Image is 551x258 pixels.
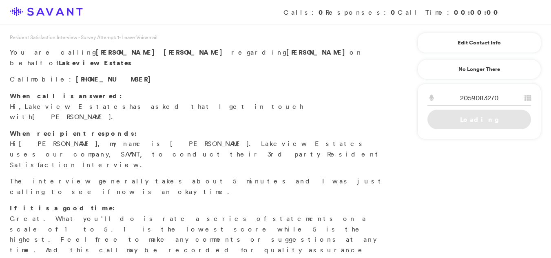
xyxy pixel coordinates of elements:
[454,8,500,17] strong: 00:00:00
[31,75,69,83] span: mobile
[427,36,531,49] a: Edit Contact Info
[10,47,386,68] p: You are calling regarding on behalf of
[10,74,386,85] p: Call :
[10,203,115,212] strong: If it is a good time:
[286,48,350,57] strong: [PERSON_NAME]
[10,128,386,170] p: Hi , my name is [PERSON_NAME]. Lakeview Estates uses our company, SAVANT, to conduct their 3rd pa...
[10,91,122,100] strong: When call is answered:
[391,8,398,17] strong: 0
[59,58,132,67] strong: Lakeview Estates
[10,34,157,41] span: Resident Satisfaction Interview - Survey Attempt: 1 - Leave Voicemail
[10,176,386,197] p: The interview generally takes about 5 minutes and I was just calling to see if now is an okay time.
[10,129,137,138] strong: When recipient responds:
[164,48,227,57] span: [PERSON_NAME]
[32,112,111,121] span: [PERSON_NAME]
[24,102,129,110] span: Lakeview Estates
[10,91,386,122] p: Hi, has asked that I get in touch with .
[19,139,97,148] span: [PERSON_NAME]
[319,8,325,17] strong: 0
[76,75,155,84] span: [PHONE_NUMBER]
[427,110,531,129] a: Loading
[417,59,541,79] a: No Longer There
[96,48,159,57] span: [PERSON_NAME]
